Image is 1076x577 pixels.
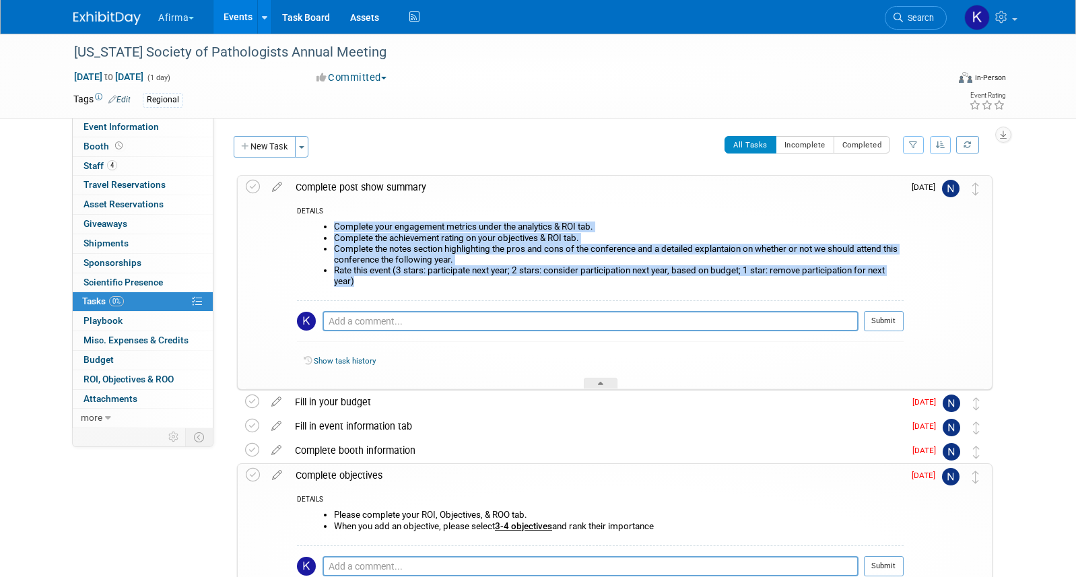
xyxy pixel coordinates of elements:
td: Tags [73,92,131,108]
span: (1 day) [146,73,170,82]
a: Scientific Presence [73,273,213,292]
span: Shipments [83,238,129,248]
i: Move task [972,182,979,195]
a: edit [265,420,288,432]
a: Asset Reservations [73,195,213,214]
span: Scientific Presence [83,277,163,287]
a: Event Information [73,118,213,137]
span: [DATE] [912,182,942,192]
a: Tasks0% [73,292,213,311]
div: Complete objectives [289,464,904,487]
td: Personalize Event Tab Strip [162,428,186,446]
a: Booth [73,137,213,156]
i: Move task [973,397,980,410]
img: Nicole Baughman [943,395,960,412]
div: DETAILS [297,207,904,218]
a: more [73,409,213,428]
li: Complete the notes section highlighting the pros and cons of the conference and a detailed explan... [334,244,904,265]
a: Budget [73,351,213,370]
span: Sponsorships [83,257,141,268]
div: Event Rating [969,92,1005,99]
a: Staff4 [73,157,213,176]
a: Travel Reservations [73,176,213,195]
div: Event Format [867,70,1006,90]
span: Search [903,13,934,23]
img: Format-Inperson.png [959,72,972,83]
span: ROI, Objectives & ROO [83,374,174,384]
a: Refresh [956,136,979,154]
span: Attachments [83,393,137,404]
span: [DATE] [912,421,943,431]
div: Complete post show summary [289,176,904,199]
img: Nicole Baughman [942,180,960,197]
button: Incomplete [776,136,834,154]
li: Please complete your ROI, Objectives, & ROO tab. [334,510,904,520]
img: ExhibitDay [73,11,141,25]
i: Move task [973,446,980,459]
span: more [81,412,102,423]
img: Nicole Baughman [942,468,960,485]
a: Show task history [314,356,376,366]
button: New Task [234,136,296,158]
button: Submit [864,556,904,576]
span: 0% [109,296,124,306]
li: When you add an objective, please select and rank their importance [334,521,904,532]
span: Asset Reservations [83,199,164,209]
span: Staff [83,160,117,171]
td: Toggle Event Tabs [186,428,213,446]
div: In-Person [974,73,1006,83]
button: Completed [834,136,891,154]
a: edit [265,181,289,193]
li: Rate this event (3 stars: participate next year; 2 stars: consider participation next year, based... [334,265,904,287]
a: Playbook [73,312,213,331]
i: Move task [973,421,980,434]
img: Keirsten Davis [297,312,316,331]
i: Move task [972,471,979,483]
a: Edit [108,95,131,104]
a: edit [265,469,289,481]
span: [DATE] [912,471,942,480]
img: Keirsten Davis [297,557,316,576]
span: 4 [107,160,117,170]
button: Submit [864,311,904,331]
span: Event Information [83,121,159,132]
li: Complete your engagement metrics under the analytics & ROI tab. [334,222,904,232]
span: [DATE] [912,397,943,407]
a: Attachments [73,390,213,409]
span: [DATE] [912,446,943,455]
span: Tasks [82,296,124,306]
a: Misc. Expenses & Credits [73,331,213,350]
img: Nicole Baughman [943,443,960,461]
span: Booth [83,141,125,151]
img: Nicole Baughman [943,419,960,436]
a: Search [885,6,947,30]
span: Playbook [83,315,123,326]
span: Giveaways [83,218,127,229]
div: Regional [143,93,183,107]
a: Shipments [73,234,213,253]
a: Sponsorships [73,254,213,273]
span: Travel Reservations [83,179,166,190]
a: ROI, Objectives & ROO [73,370,213,389]
span: Misc. Expenses & Credits [83,335,189,345]
a: edit [265,444,288,456]
span: Booth not reserved yet [112,141,125,151]
span: [DATE] [DATE] [73,71,144,83]
div: DETAILS [297,495,904,506]
button: Committed [312,71,392,85]
span: to [102,71,115,82]
div: [US_STATE] Society of Pathologists Annual Meeting [69,40,927,65]
img: Keirsten Davis [964,5,990,30]
b: 3-4 objectives [495,521,552,531]
li: Complete the achievement rating on your objectives & ROI tab. [334,233,904,244]
a: Giveaways [73,215,213,234]
div: Complete booth information [288,439,904,462]
div: Fill in event information tab [288,415,904,438]
div: Fill in your budget [288,391,904,413]
span: Budget [83,354,114,365]
button: All Tasks [725,136,776,154]
a: edit [265,396,288,408]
